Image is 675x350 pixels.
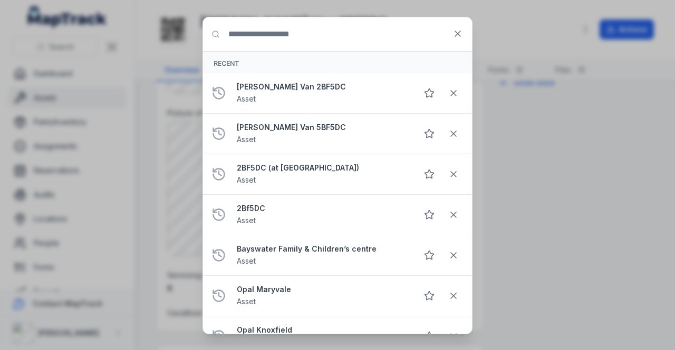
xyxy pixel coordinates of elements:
[237,244,409,267] a: Bayswater Family & Children’s centreAsset
[237,175,256,184] span: Asset
[237,284,409,307] a: Opal MaryvaleAsset
[237,325,409,348] a: Opal Knoxfield
[237,94,256,103] span: Asset
[237,122,409,133] strong: [PERSON_NAME] Van 5BF5DC
[237,203,409,214] strong: 2Bf5DC
[237,163,409,186] a: 2BF5DC (at [GEOGRAPHIC_DATA])Asset
[237,203,409,226] a: 2Bf5DCAsset
[237,82,409,92] strong: [PERSON_NAME] Van 2BF5DC
[214,59,239,67] span: Recent
[237,284,409,295] strong: Opal Maryvale
[237,135,256,144] span: Asset
[237,216,256,225] span: Asset
[237,82,409,105] a: [PERSON_NAME] Van 2BF5DCAsset
[237,325,409,335] strong: Opal Knoxfield
[237,244,409,254] strong: Bayswater Family & Children’s centre
[237,163,409,173] strong: 2BF5DC (at [GEOGRAPHIC_DATA])
[237,122,409,145] a: [PERSON_NAME] Van 5BF5DCAsset
[237,256,256,265] span: Asset
[237,297,256,306] span: Asset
